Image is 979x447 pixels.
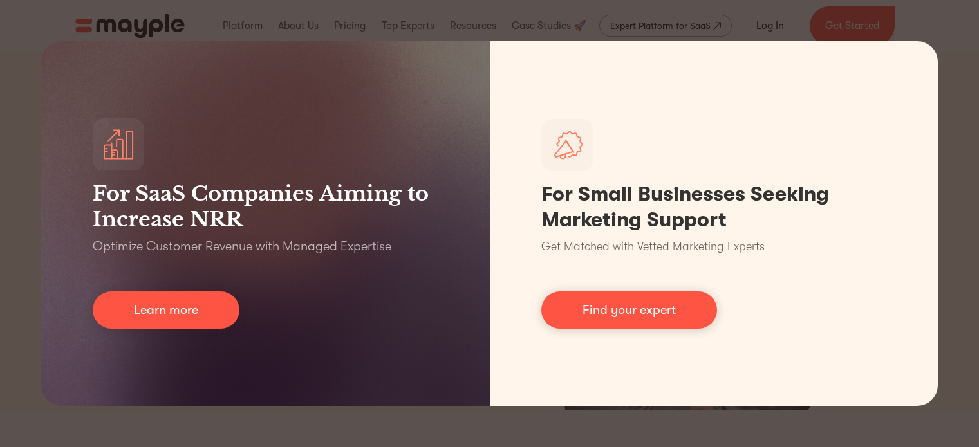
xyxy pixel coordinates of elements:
[541,238,765,255] p: Get Matched with Vetted Marketing Experts
[93,181,438,232] h3: For SaaS Companies Aiming to Increase NRR
[541,291,717,329] a: Find your expert
[93,291,239,329] a: Learn more
[541,181,887,233] h1: For Small Businesses Seeking Marketing Support
[93,237,391,255] p: Optimize Customer Revenue with Managed Expertise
